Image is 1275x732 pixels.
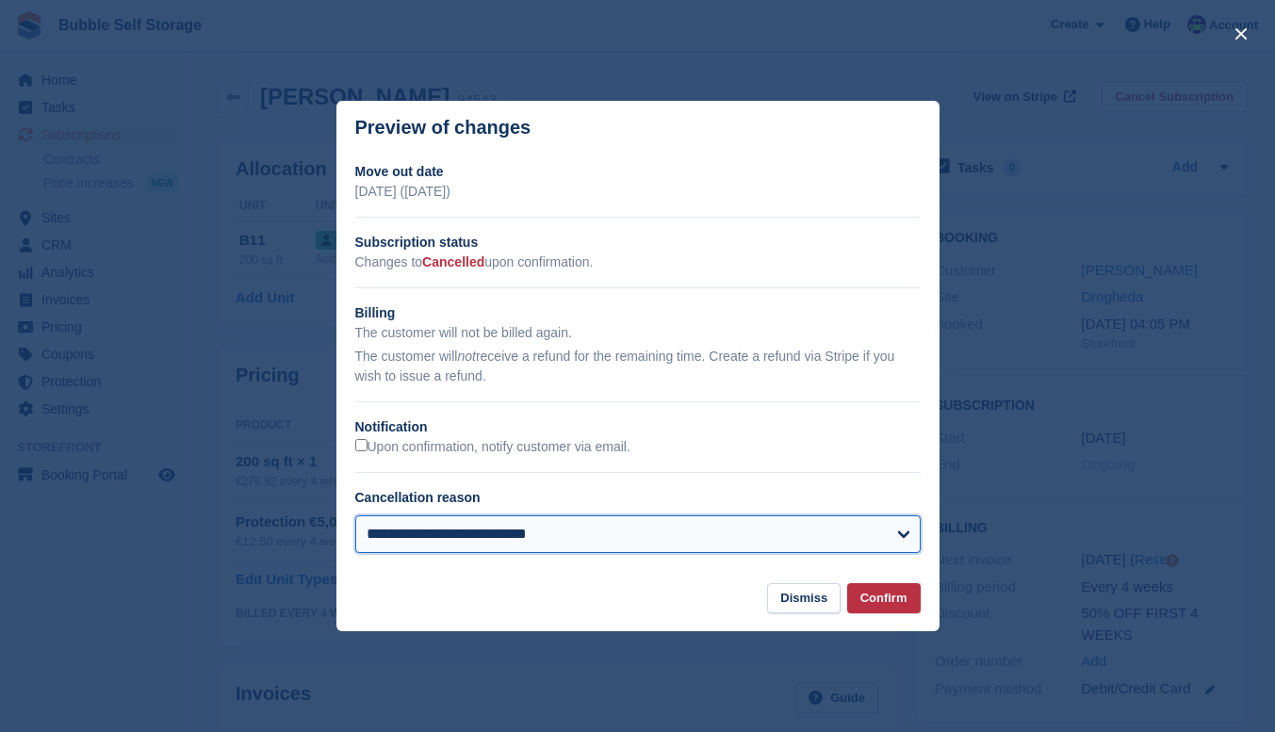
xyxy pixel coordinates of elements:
[422,254,484,269] span: Cancelled
[355,490,481,505] label: Cancellation reason
[355,252,921,272] p: Changes to upon confirmation.
[355,323,921,343] p: The customer will not be billed again.
[355,233,921,252] h2: Subscription status
[355,439,368,451] input: Upon confirmation, notify customer via email.
[355,417,921,437] h2: Notification
[457,349,475,364] em: not
[355,303,921,323] h2: Billing
[1226,19,1256,49] button: close
[767,583,841,614] button: Dismiss
[847,583,921,614] button: Confirm
[355,439,630,456] label: Upon confirmation, notify customer via email.
[355,347,921,386] p: The customer will receive a refund for the remaining time. Create a refund via Stripe if you wish...
[355,117,531,138] p: Preview of changes
[355,162,921,182] h2: Move out date
[355,182,921,202] p: [DATE] ([DATE])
